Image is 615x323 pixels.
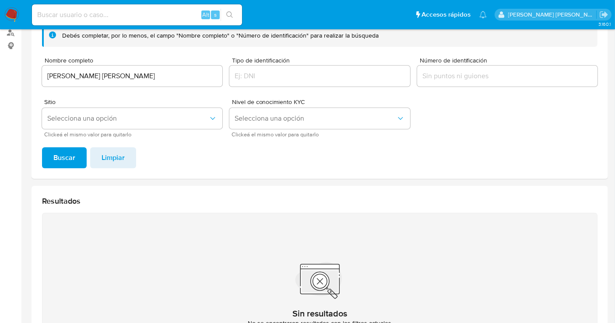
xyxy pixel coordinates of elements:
[422,10,471,19] span: Accesos rápidos
[599,10,608,19] a: Salir
[598,21,611,28] span: 3.160.1
[202,10,209,19] span: Alt
[508,10,597,19] p: nancy.sanchezgarcia@mercadolibre.com.mx
[221,9,239,21] button: search-icon
[214,10,217,19] span: s
[32,9,242,21] input: Buscar usuario o caso...
[479,11,487,18] a: Notificaciones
